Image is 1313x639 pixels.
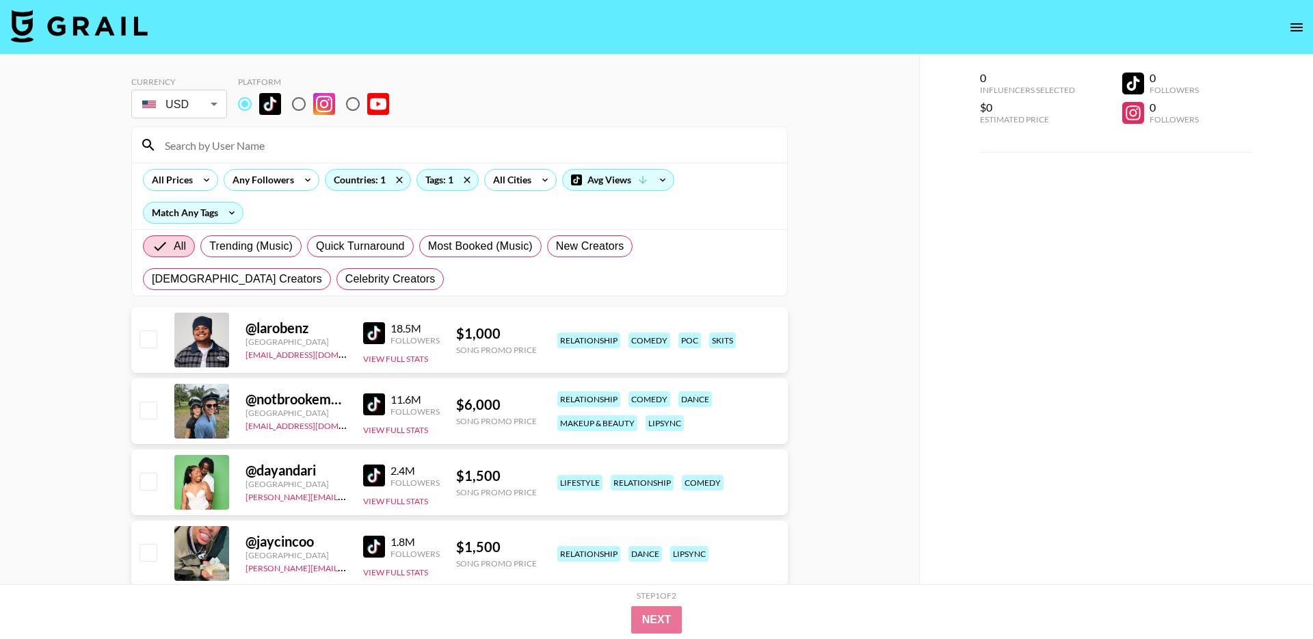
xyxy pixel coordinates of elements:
div: $ 1,500 [456,538,537,556]
span: [DEMOGRAPHIC_DATA] Creators [152,271,322,287]
div: Song Promo Price [456,416,537,426]
div: Followers [390,549,440,559]
div: @ notbrookemonk [246,391,347,408]
button: View Full Stats [363,496,428,506]
a: [PERSON_NAME][EMAIL_ADDRESS][DOMAIN_NAME] [246,489,448,502]
div: lipsync [646,415,684,431]
span: All [174,238,186,255]
span: Most Booked (Music) [428,238,533,255]
div: [GEOGRAPHIC_DATA] [246,550,347,560]
div: skits [709,332,736,348]
img: TikTok [363,322,385,344]
div: 0 [1150,101,1199,114]
div: dance [678,391,712,407]
div: @ larobenz [246,319,347,337]
div: [GEOGRAPHIC_DATA] [246,337,347,347]
div: Influencers Selected [980,85,1075,95]
div: Followers [1150,85,1199,95]
span: New Creators [556,238,624,255]
div: 0 [980,71,1075,85]
div: Followers [390,406,440,417]
button: open drawer [1283,14,1310,41]
img: TikTok [363,465,385,486]
div: [GEOGRAPHIC_DATA] [246,408,347,418]
div: @ dayandari [246,462,347,479]
div: lifestyle [557,475,602,491]
div: relationship [611,475,674,491]
a: [EMAIL_ADDRESS][DOMAIN_NAME] [246,347,383,360]
div: All Prices [144,170,196,190]
span: Quick Turnaround [316,238,405,255]
div: Song Promo Price [456,558,537,569]
div: Platform [238,77,400,87]
div: 2.4M [390,464,440,478]
span: Celebrity Creators [345,271,436,287]
div: comedy [682,475,724,491]
div: $ 1,000 [456,325,537,342]
button: Next [631,606,682,634]
input: Search by User Name [157,134,779,156]
img: Instagram [313,93,335,115]
div: Song Promo Price [456,345,537,355]
div: comedy [628,332,670,348]
div: relationship [557,332,620,348]
div: Estimated Price [980,114,1075,125]
div: 1.8M [390,535,440,549]
div: USD [134,92,224,116]
div: comedy [628,391,670,407]
div: Countries: 1 [326,170,410,190]
div: All Cities [485,170,534,190]
div: $0 [980,101,1075,114]
a: [PERSON_NAME][EMAIL_ADDRESS][DOMAIN_NAME] [246,560,448,573]
img: TikTok [363,536,385,558]
div: @ jaycincoo [246,533,347,550]
div: 18.5M [390,322,440,335]
div: $ 1,500 [456,467,537,484]
img: Grail Talent [11,10,148,42]
div: Followers [1150,114,1199,125]
div: Match Any Tags [144,203,243,223]
div: [GEOGRAPHIC_DATA] [246,479,347,489]
div: lipsync [670,546,708,562]
span: Trending (Music) [209,238,293,255]
div: Song Promo Price [456,487,537,497]
div: makeup & beauty [557,415,637,431]
img: TikTok [363,393,385,415]
img: YouTube [367,93,389,115]
div: Tags: 1 [417,170,478,190]
div: Step 1 of 2 [637,590,676,601]
div: poc [678,332,701,348]
div: relationship [557,546,620,562]
iframe: Drift Widget Chat Controller [1245,571,1297,623]
div: 0 [1150,71,1199,85]
a: [EMAIL_ADDRESS][DOMAIN_NAME] [246,418,383,431]
div: $ 6,000 [456,396,537,413]
div: Currency [131,77,227,87]
button: View Full Stats [363,567,428,577]
div: Followers [390,478,440,488]
div: 11.6M [390,393,440,406]
div: dance [628,546,662,562]
div: Avg Views [563,170,674,190]
div: relationship [557,391,620,407]
button: View Full Stats [363,425,428,435]
img: TikTok [259,93,281,115]
div: Followers [390,335,440,345]
button: View Full Stats [363,354,428,364]
div: Any Followers [224,170,297,190]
